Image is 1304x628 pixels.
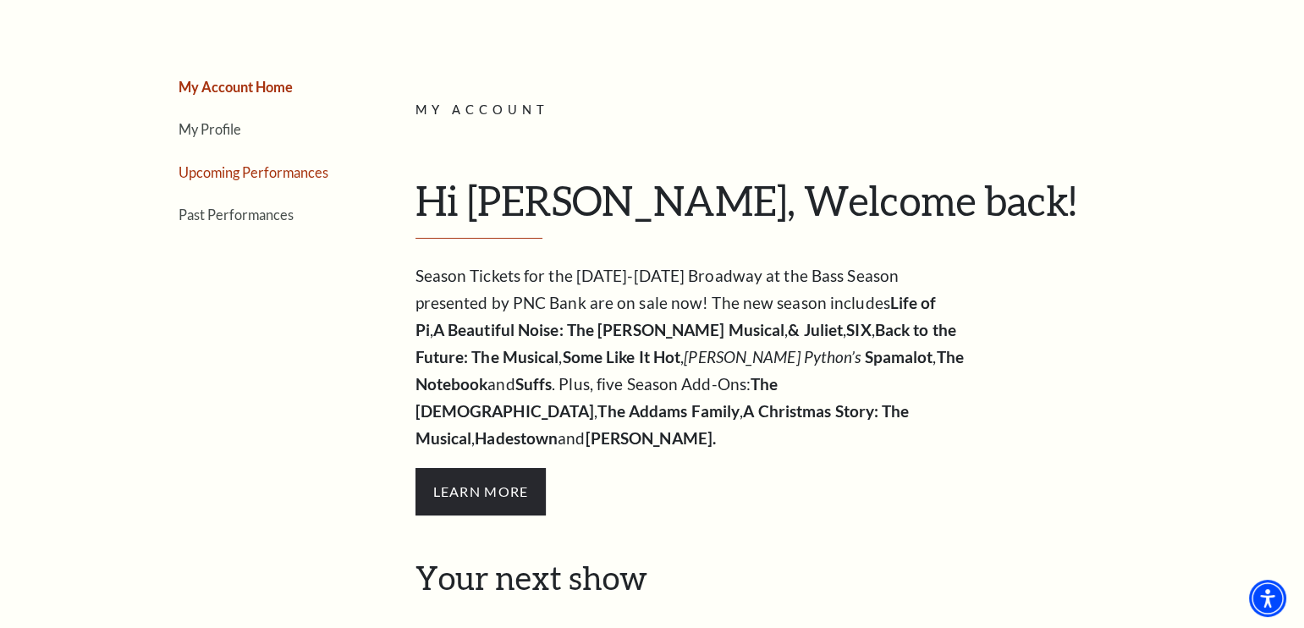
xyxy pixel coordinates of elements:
[415,176,1164,239] h1: Hi [PERSON_NAME], Welcome back!
[415,347,964,394] strong: The Notebook
[179,207,294,223] a: Past Performances
[515,374,553,394] strong: Suffs
[179,164,328,180] a: Upcoming Performances
[684,347,861,366] em: [PERSON_NAME] Python’s
[475,428,558,448] strong: Hadestown
[415,320,956,366] strong: Back to the Future: The Musical
[415,468,547,515] span: Learn More
[415,374,779,421] strong: The [DEMOGRAPHIC_DATA]
[179,79,293,95] a: My Account Home
[415,481,547,500] a: Hamilton Learn More
[788,320,843,339] strong: & Juliet
[433,320,784,339] strong: A Beautiful Noise: The [PERSON_NAME] Musical
[586,428,716,448] strong: [PERSON_NAME].
[597,401,740,421] strong: The Addams Family
[846,320,871,339] strong: SIX
[415,559,1164,598] h2: Your next show
[563,347,681,366] strong: Some Like It Hot
[179,121,241,137] a: My Profile
[865,347,933,366] strong: Spamalot
[415,102,549,117] span: My Account
[1249,580,1286,617] div: Accessibility Menu
[415,262,966,452] p: Season Tickets for the [DATE]-[DATE] Broadway at the Bass Season presented by PNC Bank are on sal...
[415,401,910,448] strong: A Christmas Story: The Musical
